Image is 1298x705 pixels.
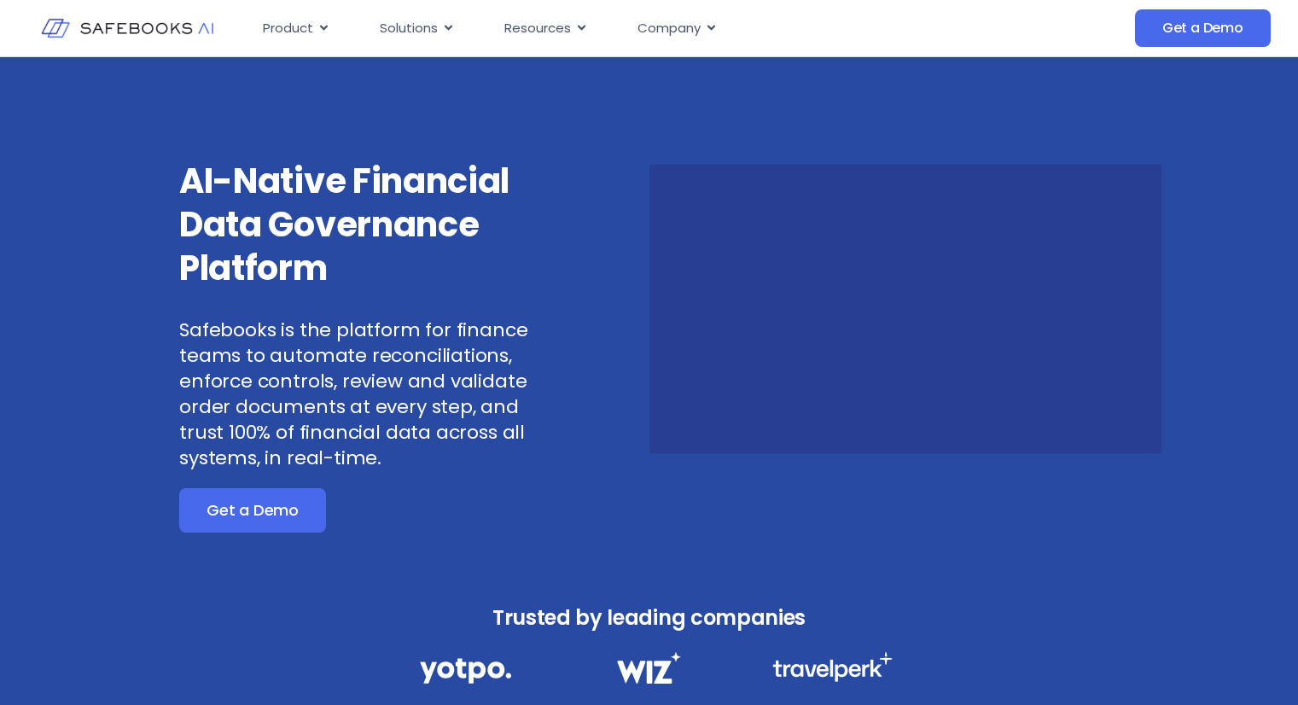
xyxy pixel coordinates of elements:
[420,652,511,689] img: Financial Data Governance 1
[179,488,326,533] a: Get a Demo
[608,652,689,684] img: Financial Data Governance 2
[380,19,438,38] span: Solutions
[772,652,893,682] img: Financial Data Governance 3
[637,19,701,38] span: Company
[1162,20,1243,37] span: Get a Demo
[1135,9,1271,47] a: Get a Demo
[263,19,313,38] span: Product
[249,12,987,45] nav: Menu
[207,502,299,519] span: Get a Demo
[504,19,571,38] span: Resources
[382,601,917,635] h3: Trusted by leading companies
[179,318,563,471] p: Safebooks is the platform for finance teams to automate reconciliations, enforce controls, review...
[249,12,987,45] div: Menu Toggle
[179,160,563,290] h3: AI-Native Financial Data Governance Platform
